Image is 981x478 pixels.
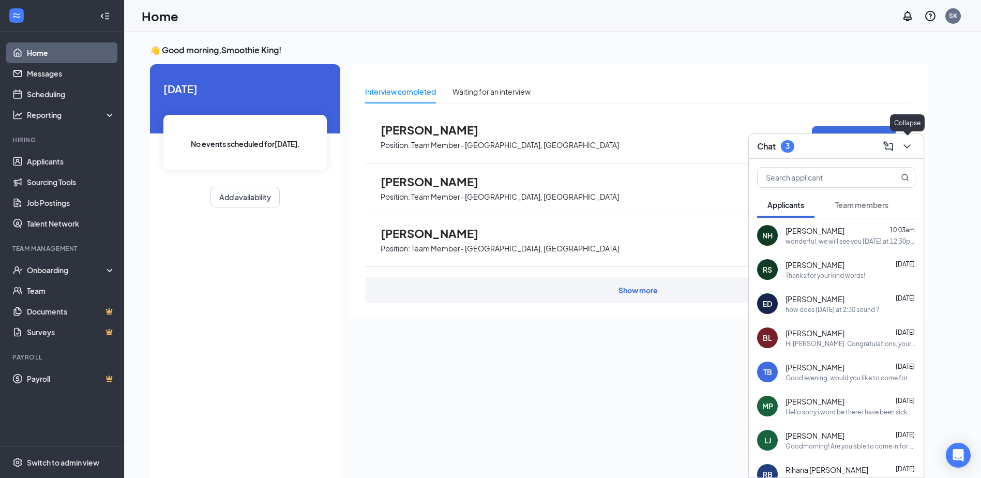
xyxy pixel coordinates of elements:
[27,457,99,468] div: Switch to admin view
[786,226,844,236] span: [PERSON_NAME]
[786,408,915,416] div: Hello sorry i wont be there i have been sick all weekend and thought i would be better by now but...
[150,44,928,56] h3: 👋 Good morning, Smoothie King !
[411,140,619,150] p: Team Member- [GEOGRAPHIC_DATA], [GEOGRAPHIC_DATA]
[882,140,895,153] svg: ComposeMessage
[381,175,494,188] span: [PERSON_NAME]
[896,294,915,302] span: [DATE]
[890,114,925,131] div: Collapse
[27,213,115,234] a: Talent Network
[762,401,773,411] div: MP
[786,430,844,441] span: [PERSON_NAME]
[764,435,771,445] div: LJ
[786,260,844,270] span: [PERSON_NAME]
[27,63,115,84] a: Messages
[11,10,22,21] svg: WorkstreamLogo
[381,140,410,150] p: Position:
[27,322,115,342] a: SurveysCrown
[786,362,844,372] span: [PERSON_NAME]
[27,110,116,120] div: Reporting
[901,173,909,182] svg: MagnifyingGlass
[896,328,915,336] span: [DATE]
[763,298,772,309] div: ED
[27,301,115,322] a: DocumentsCrown
[618,285,658,295] div: Show more
[786,442,915,451] div: Goodmorning! Are you able to come in for an interview [DATE] at 9am?
[27,172,115,192] a: Sourcing Tools
[896,260,915,268] span: [DATE]
[100,11,110,21] svg: Collapse
[786,465,868,475] span: Rihana [PERSON_NAME]
[812,126,896,148] button: Move to next stage
[880,138,897,155] button: ComposeMessage
[901,140,913,153] svg: ChevronDown
[901,10,914,22] svg: Notifications
[786,294,844,304] span: [PERSON_NAME]
[786,328,844,338] span: [PERSON_NAME]
[12,457,23,468] svg: Settings
[835,200,888,210] span: Team members
[381,227,494,240] span: [PERSON_NAME]
[142,7,178,25] h1: Home
[896,397,915,405] span: [DATE]
[896,363,915,370] span: [DATE]
[27,151,115,172] a: Applicants
[163,81,327,97] span: [DATE]
[27,265,107,275] div: Onboarding
[27,84,115,104] a: Scheduling
[924,10,937,22] svg: QuestionInfo
[889,226,915,234] span: 10:03am
[411,192,619,202] p: Team Member- [GEOGRAPHIC_DATA], [GEOGRAPHIC_DATA]
[758,168,880,187] input: Search applicant
[12,353,113,362] div: Payroll
[786,396,844,407] span: [PERSON_NAME]
[949,11,957,20] div: SK
[12,110,23,120] svg: Analysis
[767,200,804,210] span: Applicants
[12,136,113,144] div: Hiring
[763,367,772,377] div: TB
[27,280,115,301] a: Team
[786,374,915,382] div: Good evening, would you like to come for an interview [DATE] at the [GEOGRAPHIC_DATA] location fo...
[27,368,115,389] a: PayrollCrown
[786,271,865,280] div: Thanks for your kind words!
[27,42,115,63] a: Home
[365,86,436,97] div: Interview completed
[899,138,915,155] button: ChevronDown
[210,187,280,207] button: Add availability
[763,333,772,343] div: BL
[786,305,879,314] div: how does [DATE] at 2:30 sound ?
[381,244,410,253] p: Position:
[786,237,915,246] div: wonderful, we will see you [DATE] at 12:30pm [STREET_ADDRESS]
[786,142,790,151] div: 3
[763,264,772,275] div: RS
[896,465,915,473] span: [DATE]
[12,265,23,275] svg: UserCheck
[27,192,115,213] a: Job Postings
[786,339,915,348] div: Hi [PERSON_NAME]. Congratulations, your meeting with Smoothie King for Team Member- [PERSON_NAME]...
[757,141,776,152] h3: Chat
[452,86,531,97] div: Waiting for an interview
[411,244,619,253] p: Team Member- [GEOGRAPHIC_DATA], [GEOGRAPHIC_DATA]
[762,230,773,241] div: NH
[381,123,494,137] span: [PERSON_NAME]
[896,431,915,439] span: [DATE]
[381,192,410,202] p: Position:
[946,443,971,468] div: Open Intercom Messenger
[191,138,300,150] span: No events scheduled for [DATE] .
[12,244,113,253] div: Team Management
